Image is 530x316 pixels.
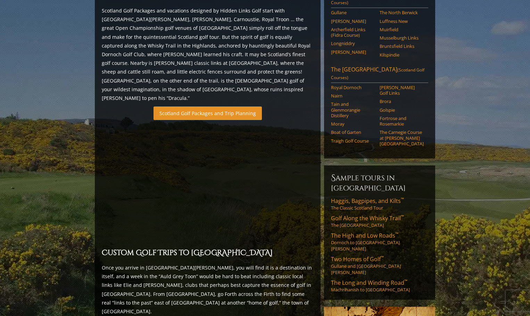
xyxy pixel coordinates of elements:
a: Scotland Golf Packages and Trip Planning [154,106,262,120]
p: Scotland Golf Packages and vacations designed by Hidden Links Golf start with [GEOGRAPHIC_DATA][P... [102,6,314,102]
a: Archerfield Links (Fidra Course) [331,27,375,38]
p: Once you arrive in [GEOGRAPHIC_DATA][PERSON_NAME], you will find it is a destination in itself, a... [102,263,314,316]
a: The Long and Winding Road™Machrihanish to [GEOGRAPHIC_DATA] [331,279,428,293]
a: Gullane [331,10,375,15]
sup: ™ [404,278,407,284]
a: Golspie [380,107,424,113]
a: Tain and Glenmorangie Distillery [331,101,375,118]
a: Fortrose and Rosemarkie [380,116,424,127]
a: Moray [331,121,375,127]
sup: ™ [401,214,404,220]
a: Boat of Garten [331,129,375,135]
span: (Scotland Golf Courses) [331,67,424,80]
span: Golf Along the Whisky Trail [331,214,404,222]
a: The Carnegie Course at [PERSON_NAME][GEOGRAPHIC_DATA] [380,129,424,146]
a: Longniddry [331,41,375,46]
span: Two Homes of Golf [331,255,384,263]
a: Golf Along the Whisky Trail™The [GEOGRAPHIC_DATA] [331,214,428,228]
sup: ™ [401,196,404,202]
h6: Sample Tours in [GEOGRAPHIC_DATA] [331,172,428,193]
sup: ™ [395,231,398,237]
a: Kilspindie [380,52,424,58]
a: Nairn [331,93,375,99]
a: Haggis, Bagpipes, and Kilts™The Classic Scotland Tour [331,197,428,211]
a: [PERSON_NAME] Golf Links [380,85,424,96]
iframe: Sir-Nick-favorite-Open-Rota-Venues [102,124,314,243]
h2: Custom Golf Trips to [GEOGRAPHIC_DATA] [102,247,314,259]
span: The Long and Winding Road [331,279,407,287]
a: Musselburgh Links [380,35,424,41]
a: Muirfield [380,27,424,32]
a: Royal Dornoch [331,85,375,90]
a: The North Berwick [380,10,424,15]
a: Bruntsfield Links [380,43,424,49]
a: Traigh Golf Course [331,138,375,144]
sup: ™ [381,255,384,261]
a: [PERSON_NAME] [331,18,375,24]
a: Two Homes of Golf™Gullane and [GEOGRAPHIC_DATA][PERSON_NAME] [331,255,428,275]
span: Haggis, Bagpipes, and Kilts [331,197,404,205]
a: Brora [380,99,424,104]
a: The [GEOGRAPHIC_DATA](Scotland Golf Courses) [331,66,428,83]
span: The High and Low Roads [331,232,398,239]
a: Luffness New [380,18,424,24]
a: [PERSON_NAME] [331,49,375,55]
a: The High and Low Roads™Dornoch to [GEOGRAPHIC_DATA][PERSON_NAME] [331,232,428,252]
